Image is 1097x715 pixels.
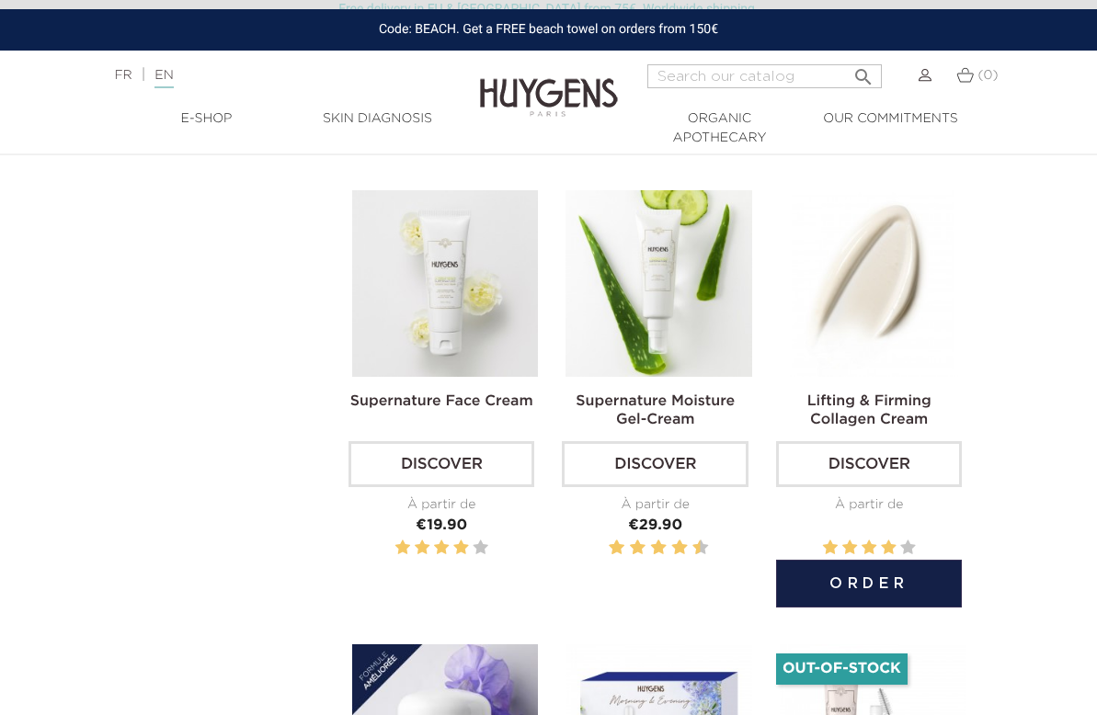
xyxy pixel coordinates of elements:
[675,537,684,560] label: 8
[807,394,931,427] a: Lifting & Firming Collagen Cream
[823,537,838,560] label: 1
[900,537,915,560] label: 5
[696,537,705,560] label: 10
[350,394,533,409] a: Supernature Face Cream
[847,59,880,84] button: 
[612,537,622,560] label: 2
[566,190,751,376] img: Supernature Moisture Gel-Cream
[352,190,538,376] img: Supernature Face Cream
[576,394,735,427] a: Supernature Moisture Gel-Cream
[415,537,429,560] label: 2
[689,537,691,560] label: 9
[654,537,663,560] label: 6
[562,495,748,515] div: À partir de
[416,518,467,533] span: €19.90
[776,560,962,607] button: Order
[634,109,806,148] a: Organic Apothecary
[668,537,671,560] label: 7
[562,441,748,487] a: Discover
[776,653,908,685] li: Out-of-Stock
[154,69,173,88] a: EN
[626,537,629,560] label: 3
[862,537,876,560] label: 3
[605,537,608,560] label: 1
[349,441,534,487] a: Discover
[114,69,131,82] a: FR
[776,495,962,515] div: À partir de
[292,109,463,129] a: Skin Diagnosis
[852,61,874,83] i: 
[776,441,962,487] a: Discover
[634,537,643,560] label: 4
[480,49,618,119] img: Huygens
[121,109,292,129] a: E-Shop
[473,537,487,560] label: 5
[978,69,999,82] span: (0)
[647,537,650,560] label: 5
[881,537,896,560] label: 4
[395,537,410,560] label: 1
[647,64,882,88] input: Search
[105,64,443,86] div: |
[842,537,857,560] label: 2
[434,537,449,560] label: 3
[453,537,468,560] label: 4
[628,518,682,533] span: €29.90
[349,495,534,515] div: À partir de
[806,109,977,129] a: Our commitments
